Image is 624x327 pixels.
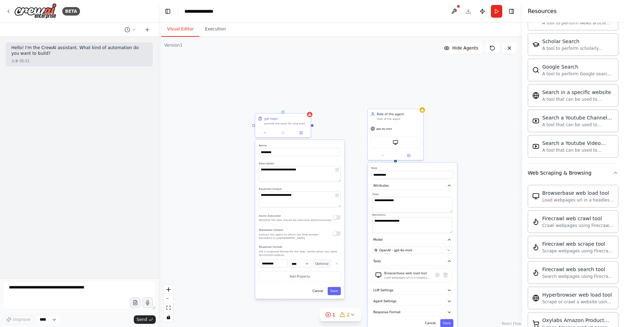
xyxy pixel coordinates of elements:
[532,117,539,124] img: YoutubeChannelSearchTool
[371,182,453,190] button: Attributes
[11,58,30,64] div: 오후 05:21
[452,45,478,51] span: Hide Agents
[164,303,173,313] button: fit view
[11,45,147,56] p: Hello! I'm the CrewAI assistant. What kind of automation do you want to build?
[542,197,614,203] div: Load webpages url in a headless browser using Browserbase and return the contents
[199,22,231,37] button: Execution
[532,320,539,327] img: OxylabsAmazonProductScraperTool
[440,42,482,54] button: Hide Agents
[528,169,591,176] div: Web Scraping & Browsing
[528,7,557,16] h4: Resources
[161,22,199,37] button: Visual Editor
[259,228,283,232] span: Markdown Output
[375,272,382,278] img: BrowserbaseLoadTool
[542,248,614,254] div: Scrape webpages using Firecrawl and return the contents
[313,259,331,268] button: Optional
[273,130,292,135] button: No output available
[377,112,420,116] div: Role of the agent
[542,122,614,128] div: A tool that can be used to semantic search a query from a Youtube Channels content.
[532,218,539,225] img: FirecrawlCrawlWebsiteTool
[334,193,340,198] button: Open in editor
[259,187,341,191] label: Expected Output
[379,248,412,252] span: OpenAI - gpt-4o-mini
[334,167,340,172] button: Open in editor
[184,8,221,15] nav: breadcrumb
[371,297,453,305] button: Agent Settings
[259,218,332,222] p: Whether the task should be executed asynchronously.
[542,291,614,298] div: Hyperbrowser web load tool
[259,233,333,240] p: Instruct the agent to return the final answer formatted in [GEOGRAPHIC_DATA]
[542,20,614,26] div: A tool to perform News article search with a search_query.
[542,215,614,222] div: Firecrawl web crawl tool
[14,3,57,19] img: Logo
[542,223,614,228] div: Crawl webpages using Firecrawl and return the contents
[532,66,539,74] img: SerplyWebSearchTool
[367,109,424,160] div: Role of the agentGoal of the agentgpt-4o-miniBrowserbaseLoadToolRoleAttributesGoal**** **** **** ...
[532,294,539,302] img: HyperbrowserLoadTool
[164,313,173,322] button: toggle interactivity
[542,89,614,96] div: Search in a specific website
[373,288,393,292] span: LLM Settings
[532,269,539,276] img: FirecrawlSearchTool
[532,143,539,150] img: YoutubeVideoSearchTool
[502,322,521,326] a: React Flow attribution
[134,315,156,324] button: Send
[62,7,80,16] div: BETA
[542,46,614,51] div: A tool to perform scholarly literature search with a search_query.
[164,285,173,294] button: zoom in
[542,71,614,77] div: A tool to perform Google search with a search_query.
[373,183,389,188] span: Attributes
[542,140,614,147] div: Search a Youtube Video content
[259,271,341,281] button: Add Property
[532,193,539,200] img: BrowserbaseLoadTool
[542,114,614,121] div: Search a Youtube Channels content
[542,317,614,324] div: Oxylabs Amazon Product Scraper tool
[3,315,34,324] button: Improve
[384,276,431,280] div: Load webpages url in a headless browser using Browserbase and return the contents
[371,286,453,294] button: LLM Settings
[372,213,452,216] label: Backstory
[371,166,453,170] label: Role
[164,285,173,322] div: React Flow controls
[259,214,281,217] span: Async Execution
[506,6,516,16] button: Hide right sidebar
[333,259,341,268] button: Delete property_1
[441,271,450,279] button: Delete tool
[373,310,400,315] span: Response Format
[393,140,398,145] img: BrowserbaseLoadTool
[347,311,350,318] span: 2
[373,259,381,263] span: Tools
[528,164,618,182] button: Web Scraping & Browsing
[259,144,341,147] label: Name
[372,247,452,253] button: OpenAI - gpt-4o-mini
[163,6,173,16] button: Hide left sidebar
[122,25,139,34] button: Switch to previous chat
[328,287,341,295] button: Save
[542,266,614,273] div: Firecrawl web search tool
[373,238,383,242] span: Model
[542,38,614,45] div: Scholar Search
[396,153,422,158] button: Open in side panel
[259,162,341,165] label: Description
[371,236,453,244] button: Model
[373,299,396,304] span: Agent Settings
[542,189,614,197] div: Browserbase web load tool
[384,271,431,276] div: Browserbase web load tool
[259,250,341,257] p: Set a response format for the task. Useful when you need structured outputs.
[542,299,614,305] div: Scrape or crawl a website using Hyperbrowser and return the contents in properly formatted markdo...
[13,317,30,322] span: Improve
[372,193,452,196] label: Goal
[376,127,392,130] span: gpt-4o-mini
[532,41,539,48] img: SerplyScholarSearchTool
[142,25,153,34] button: Start a new chat
[164,294,173,303] button: zoom out
[332,311,336,318] span: 1
[433,271,441,279] button: Configure tool
[532,244,539,251] img: FirecrawlScrapeWebsiteTool
[310,287,326,295] button: Cancel
[264,122,308,125] div: provide the topic for vlog post
[293,130,309,135] button: Open in side panel
[371,257,453,265] button: Tools
[130,297,141,308] button: Upload files
[137,317,147,322] span: Send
